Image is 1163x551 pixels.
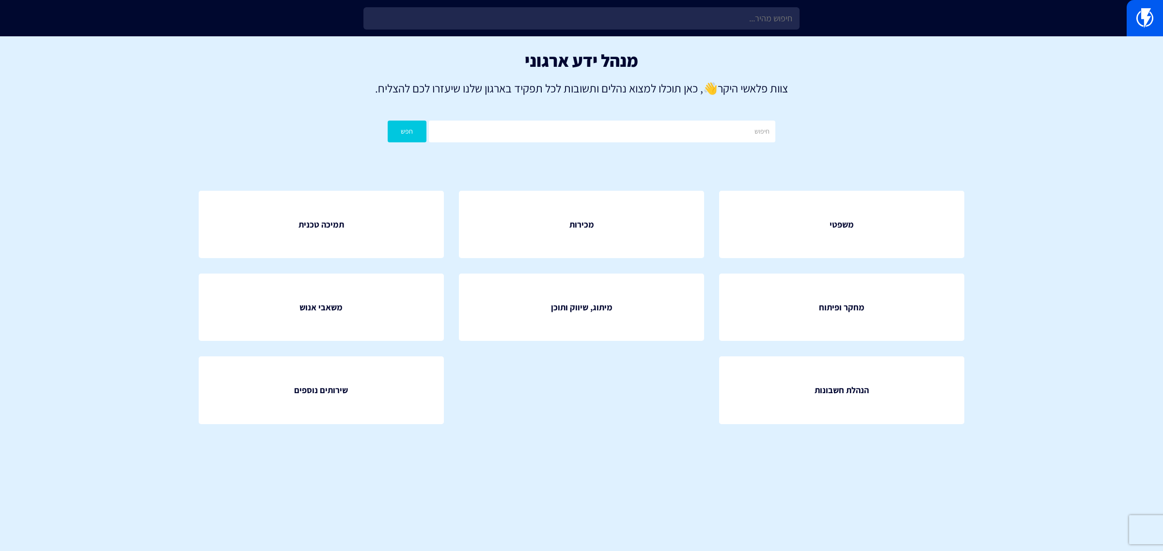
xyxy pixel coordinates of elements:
[388,121,426,142] button: חפש
[299,301,343,314] span: משאבי אנוש
[569,218,594,231] span: מכירות
[819,301,864,314] span: מחקר ופיתוח
[459,191,704,258] a: מכירות
[199,274,444,341] a: משאבי אנוש
[199,356,444,424] a: שירותים נוספים
[815,384,869,397] span: הנהלת חשבונות
[719,356,964,424] a: הנהלת חשבונות
[15,80,1148,96] p: צוות פלאשי היקר , כאן תוכלו למצוא נהלים ותשובות לכל תפקיד בארגון שלנו שיעזרו לכם להצליח.
[199,191,444,258] a: תמיכה טכנית
[363,7,800,30] input: חיפוש מהיר...
[294,384,348,397] span: שירותים נוספים
[719,191,964,258] a: משפטי
[429,121,775,142] input: חיפוש
[719,274,964,341] a: מחקר ופיתוח
[299,218,344,231] span: תמיכה טכנית
[830,218,854,231] span: משפטי
[459,274,704,341] a: מיתוג, שיווק ותוכן
[551,301,613,314] span: מיתוג, שיווק ותוכן
[15,51,1148,70] h1: מנהל ידע ארגוני
[703,80,718,96] strong: 👋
